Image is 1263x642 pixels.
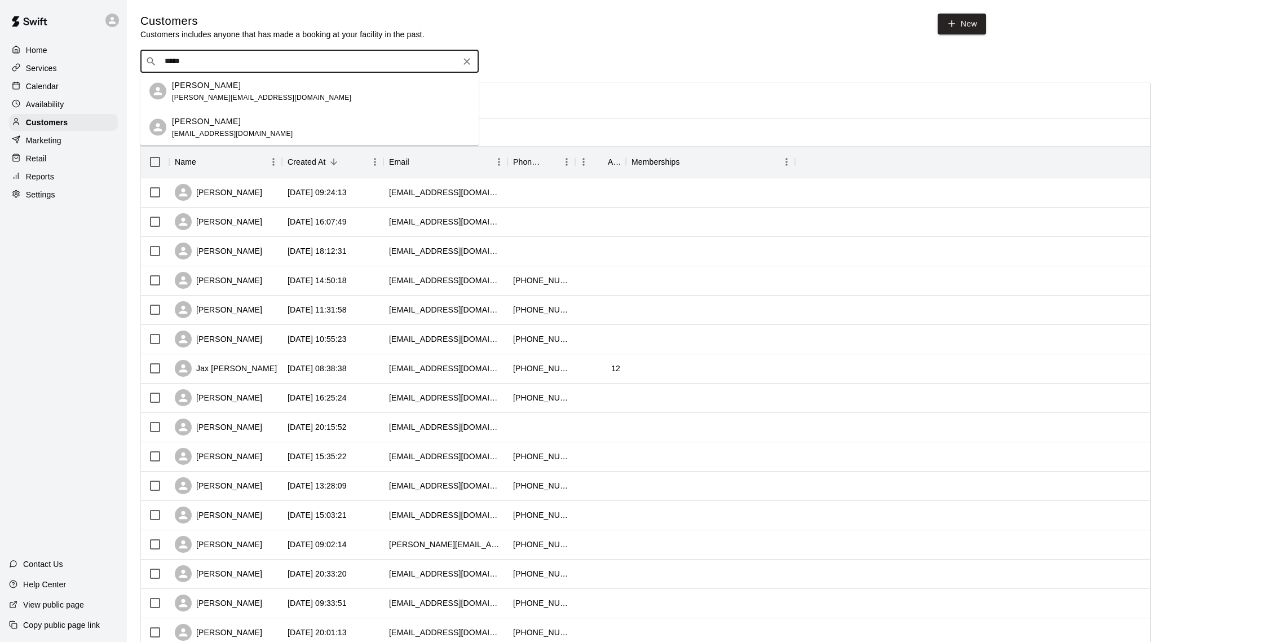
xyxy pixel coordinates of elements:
[288,597,347,609] div: 2025-08-03 09:33:51
[175,419,262,436] div: [PERSON_NAME]
[175,536,262,553] div: [PERSON_NAME]
[389,245,502,257] div: taralynn3032@gmail.com
[389,216,502,227] div: pjthompson@hotmail.com
[389,275,502,286] div: aciklin@jonesfoster.com
[23,579,66,590] p: Help Center
[608,146,620,178] div: Age
[140,50,479,73] div: Search customers by name or email
[389,451,502,462] div: aduntz2019@gmail.com
[175,477,262,494] div: [PERSON_NAME]
[542,154,558,170] button: Sort
[389,539,502,550] div: kyle.stoker@gmail.com
[389,146,409,178] div: Email
[9,60,118,77] a: Services
[491,153,507,170] button: Menu
[9,42,118,59] a: Home
[326,154,342,170] button: Sort
[175,360,277,377] div: Jax [PERSON_NAME]
[26,189,55,200] p: Settings
[288,245,347,257] div: 2025-08-12 18:12:31
[196,154,212,170] button: Sort
[389,421,502,433] div: countychief23@outlook.com
[172,93,351,101] span: [PERSON_NAME][EMAIL_ADDRESS][DOMAIN_NAME]
[513,568,569,579] div: +15613153936
[26,153,47,164] p: Retail
[169,146,282,178] div: Name
[175,565,262,582] div: [PERSON_NAME]
[288,509,347,521] div: 2025-08-04 15:03:21
[288,480,347,491] div: 2025-08-05 13:28:09
[389,597,502,609] div: ryanfamilyoperations@icloud.com
[265,153,282,170] button: Menu
[383,146,507,178] div: Email
[9,186,118,203] a: Settings
[175,331,262,348] div: [PERSON_NAME]
[288,146,326,178] div: Created At
[26,63,57,74] p: Services
[592,154,608,170] button: Sort
[172,79,241,91] p: [PERSON_NAME]
[175,624,262,641] div: [PERSON_NAME]
[26,135,61,146] p: Marketing
[288,627,347,638] div: 2025-08-01 20:01:13
[149,119,166,136] div: Larry Bechtel
[140,29,425,40] p: Customers includes anyone that has made a booking at your facility in the past.
[389,627,502,638] div: lumpfish24@hotmail.com
[288,421,347,433] div: 2025-08-07 20:15:52
[23,559,63,570] p: Contact Us
[389,568,502,579] div: barsandtone2011@gmail.com
[389,509,502,521] div: poohbee87@aol.com
[513,146,542,178] div: Phone Number
[23,599,84,610] p: View public page
[175,272,262,289] div: [PERSON_NAME]
[175,595,262,612] div: [PERSON_NAME]
[507,146,575,178] div: Phone Number
[288,539,347,550] div: 2025-08-04 09:02:14
[175,243,262,260] div: [PERSON_NAME]
[575,153,592,170] button: Menu
[513,451,569,462] div: +15616355787
[513,392,569,403] div: +13476327497
[366,153,383,170] button: Menu
[172,129,293,137] span: [EMAIL_ADDRESS][DOMAIN_NAME]
[288,304,347,315] div: 2025-08-11 11:31:58
[513,597,569,609] div: +15613133910
[9,78,118,95] a: Calendar
[513,480,569,491] div: +15612518478
[513,363,569,374] div: +15614009980
[513,539,569,550] div: +18134512962
[282,146,383,178] div: Created At
[23,619,100,631] p: Copy public page link
[631,146,680,178] div: Memberships
[9,150,118,167] a: Retail
[26,99,64,110] p: Availability
[575,146,626,178] div: Age
[288,568,347,579] div: 2025-08-03 20:33:20
[938,14,986,34] a: New
[175,301,262,318] div: [PERSON_NAME]
[9,96,118,113] a: Availability
[288,363,347,374] div: 2025-08-10 08:38:38
[26,45,47,56] p: Home
[513,304,569,315] div: +15614364209
[175,448,262,465] div: [PERSON_NAME]
[9,132,118,149] a: Marketing
[288,392,347,403] div: 2025-08-09 16:25:24
[389,187,502,198] div: gustavovi10@hotmail.com
[172,115,241,127] p: [PERSON_NAME]
[288,333,347,345] div: 2025-08-11 10:55:23
[513,509,569,521] div: +19544786751
[389,392,502,403] div: jimmydi84@gmail.com
[778,153,795,170] button: Menu
[389,480,502,491] div: courtneykrell@hotmail.com
[9,114,118,131] a: Customers
[9,168,118,185] a: Reports
[389,333,502,345] div: ajdillman79@aol.com
[140,14,425,29] h5: Customers
[175,389,262,406] div: [PERSON_NAME]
